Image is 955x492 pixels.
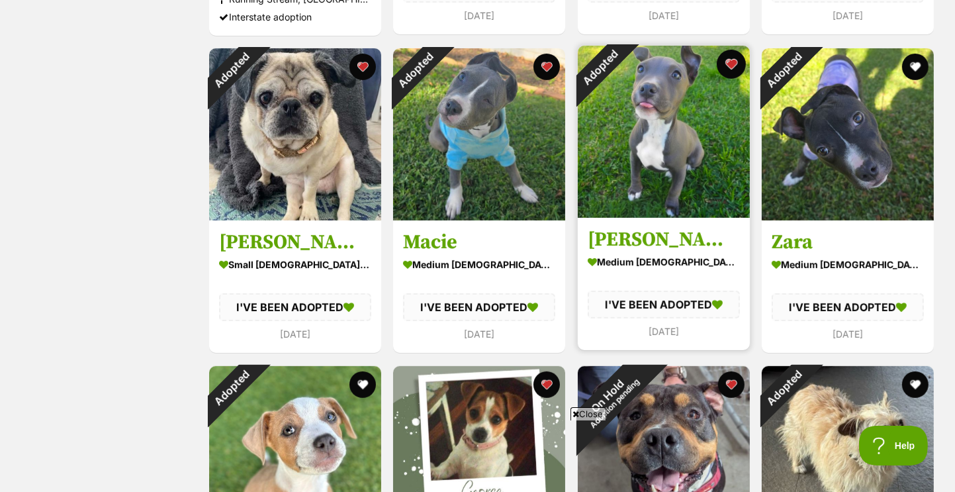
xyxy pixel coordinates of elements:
div: I'VE BEEN ADOPTED [588,291,740,319]
div: [DATE] [588,323,740,341]
img: Zara [762,48,934,221]
h3: Zara [772,230,924,255]
a: Zara medium [DEMOGRAPHIC_DATA] Dog I'VE BEEN ADOPTED [DATE] favourite [762,220,934,353]
a: [PERSON_NAME] medium [DEMOGRAPHIC_DATA] Dog I'VE BEEN ADOPTED [DATE] favourite [578,217,750,350]
button: favourite [717,371,744,398]
h3: Macie [403,230,555,255]
div: I'VE BEEN ADOPTED [219,293,371,321]
h3: [PERSON_NAME] [588,227,740,252]
div: [DATE] [403,7,555,25]
iframe: Advertisement [157,426,799,485]
div: I'VE BEEN ADOPTED [772,293,924,321]
a: Adopted [762,210,934,223]
div: medium [DEMOGRAPHIC_DATA] Dog [772,255,924,274]
div: [DATE] [772,7,924,25]
div: medium [DEMOGRAPHIC_DATA] Dog [403,255,555,274]
img: Elsa [209,48,381,221]
h3: [PERSON_NAME] [219,230,371,255]
button: favourite [349,371,375,398]
button: favourite [533,371,560,398]
a: [PERSON_NAME] small [DEMOGRAPHIC_DATA] Dog I'VE BEEN ADOPTED [DATE] favourite [209,220,381,353]
div: I'VE BEEN ADOPTED [403,293,555,321]
a: Adopted [209,210,381,223]
a: Adopted [393,210,565,223]
button: favourite [716,50,745,79]
div: medium [DEMOGRAPHIC_DATA] Dog [588,252,740,271]
div: Adopted [192,31,271,110]
div: Interstate adoption [219,8,371,26]
button: favourite [902,54,929,80]
a: Adopted [578,207,750,221]
div: [DATE] [219,326,371,344]
span: Adoption pending [588,377,641,430]
div: small [DEMOGRAPHIC_DATA] Dog [219,255,371,274]
img: Lou [578,46,750,218]
button: favourite [533,54,560,80]
div: Adopted [561,28,639,107]
iframe: Help Scout Beacon - Open [859,426,929,466]
button: favourite [349,54,375,80]
div: Adopted [745,31,823,110]
a: Macie medium [DEMOGRAPHIC_DATA] Dog I'VE BEEN ADOPTED [DATE] favourite [393,220,565,353]
button: favourite [902,371,929,398]
div: Adopted [376,31,455,110]
div: [DATE] [403,326,555,344]
span: Close [570,407,606,420]
div: Adopted [745,348,823,427]
div: On Hold [553,341,668,457]
div: Adopted [192,348,271,427]
div: [DATE] [588,7,740,25]
img: Macie [393,48,565,221]
div: [DATE] [772,326,924,344]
